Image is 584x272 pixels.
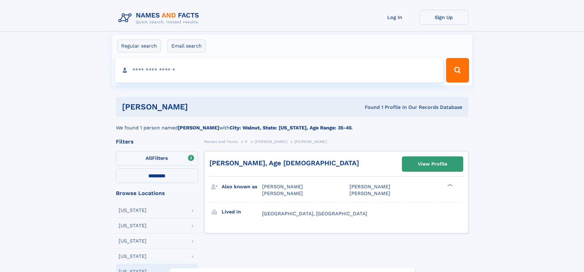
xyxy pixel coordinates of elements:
[446,183,453,187] div: ❯
[222,182,262,192] h3: Also known as
[294,140,327,144] span: [PERSON_NAME]
[254,138,287,145] a: [PERSON_NAME]
[119,223,147,228] div: [US_STATE]
[116,190,198,196] div: Browse Locations
[116,151,198,166] label: Filters
[419,10,468,25] a: Sign Up
[167,40,206,52] label: Email search
[245,138,248,145] a: H
[222,207,262,217] h3: Lived in
[146,155,152,161] span: All
[349,184,390,190] span: [PERSON_NAME]
[230,125,352,131] b: City: Walnut, State: [US_STATE], Age Range: 35-45
[262,190,303,196] span: [PERSON_NAME]
[349,190,390,196] span: [PERSON_NAME]
[245,140,248,144] span: H
[418,157,447,171] div: View Profile
[116,139,198,144] div: Filters
[209,159,359,167] a: [PERSON_NAME], Age [DEMOGRAPHIC_DATA]
[119,208,147,213] div: [US_STATE]
[254,140,287,144] span: [PERSON_NAME]
[204,138,238,145] a: Names and Facts
[402,157,463,171] a: View Profile
[116,117,468,132] div: We found 1 person named with .
[262,211,367,216] span: [GEOGRAPHIC_DATA], [GEOGRAPHIC_DATA]
[178,125,219,131] b: [PERSON_NAME]
[119,239,147,243] div: [US_STATE]
[370,10,419,25] a: Log In
[122,103,277,111] h1: [PERSON_NAME]
[115,58,444,82] input: search input
[117,40,161,52] label: Regular search
[446,58,469,82] button: Search Button
[116,10,204,26] img: Logo Names and Facts
[262,184,303,190] span: [PERSON_NAME]
[119,254,147,259] div: [US_STATE]
[276,104,462,111] div: Found 1 Profile In Our Records Database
